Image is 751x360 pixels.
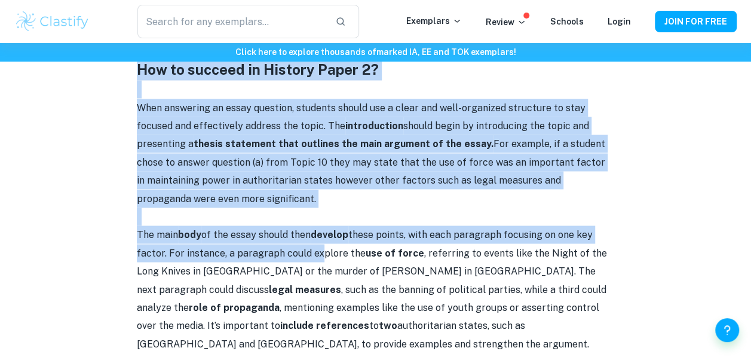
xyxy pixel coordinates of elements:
strong: legal measures [269,283,341,295]
input: Search for any exemplars... [137,5,325,38]
strong: body [178,228,201,240]
button: JOIN FOR FREE [655,11,737,32]
strong: introduction [345,120,403,131]
strong: two [379,319,397,331]
p: When answering an essay question, students should use a clear and well-organized structure to sta... [137,99,615,208]
strong: use of force [366,247,424,258]
button: Help and Feedback [715,318,739,342]
h6: Click here to explore thousands of marked IA, EE and TOK exemplars ! [2,45,749,59]
strong: thesis statement that outlines the main argument of the essay. [194,138,493,149]
h3: How to succeed in History Paper 2? [137,59,615,80]
strong: role of propaganda [189,301,280,313]
p: The main of the essay should then these points, with each paragraph focusing on one key factor. F... [137,225,615,353]
a: Login [608,17,631,26]
p: Exemplars [406,14,462,28]
img: Clastify logo [14,10,90,33]
p: Review [486,16,526,29]
a: Schools [550,17,584,26]
strong: include references [280,319,369,331]
strong: develop [311,228,348,240]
